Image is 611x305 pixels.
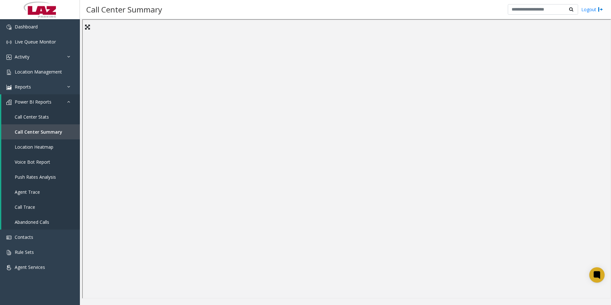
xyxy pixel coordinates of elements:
a: Logout [581,6,603,13]
a: Call Center Stats [1,109,80,124]
span: Location Heatmap [15,144,53,150]
a: Voice Bot Report [1,154,80,169]
img: 'icon' [6,100,12,105]
span: Agent Trace [15,189,40,195]
img: 'icon' [6,25,12,30]
a: Power BI Reports [1,94,80,109]
img: logout [598,6,603,13]
a: Location Heatmap [1,139,80,154]
img: 'icon' [6,265,12,270]
span: Call Trace [15,204,35,210]
span: Live Queue Monitor [15,39,56,45]
img: 'icon' [6,250,12,255]
img: 'icon' [6,70,12,75]
img: 'icon' [6,85,12,90]
img: 'icon' [6,235,12,240]
h3: Call Center Summary [83,2,165,17]
span: Call Center Stats [15,114,49,120]
span: Abandoned Calls [15,219,49,225]
span: Reports [15,84,31,90]
span: Voice Bot Report [15,159,50,165]
span: Agent Services [15,264,45,270]
a: Agent Trace [1,184,80,199]
img: 'icon' [6,40,12,45]
a: Push Rates Analysis [1,169,80,184]
span: Contacts [15,234,33,240]
span: Activity [15,54,29,60]
span: Rule Sets [15,249,34,255]
span: Power BI Reports [15,99,51,105]
a: Abandoned Calls [1,215,80,230]
span: Dashboard [15,24,38,30]
span: Call Center Summary [15,129,62,135]
img: 'icon' [6,55,12,60]
a: Call Center Summary [1,124,80,139]
span: Push Rates Analysis [15,174,56,180]
a: Call Trace [1,199,80,215]
span: Location Management [15,69,62,75]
